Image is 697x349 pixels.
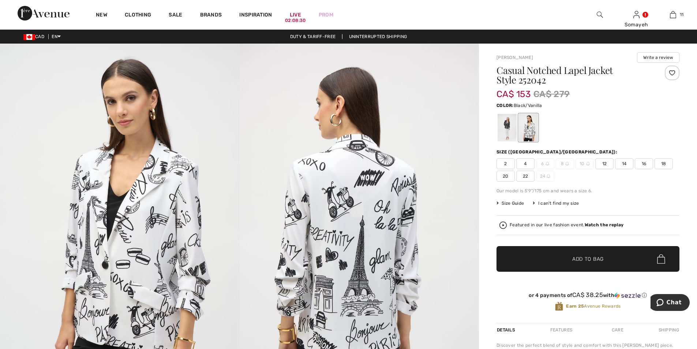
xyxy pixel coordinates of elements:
span: 12 [595,158,614,169]
img: search the website [597,10,603,19]
a: Clothing [125,12,151,19]
img: My Bag [670,10,676,19]
img: ring-m.svg [546,162,549,166]
span: 20 [496,171,515,182]
img: ring-m.svg [547,174,550,178]
div: I can't find my size [533,200,579,207]
button: Add to Bag [496,246,679,272]
a: New [96,12,107,19]
img: Watch the replay [499,222,507,229]
span: CA$ 38.25 [572,291,603,298]
span: 14 [615,158,633,169]
div: Vanilla/Black [519,114,538,141]
span: 4 [516,158,535,169]
span: 10 [576,158,594,169]
img: ring-m.svg [565,162,569,166]
h1: Casual Notched Lapel Jacket Style 252042 [496,66,649,85]
img: Bag.svg [657,254,665,264]
span: Avenue Rewards [566,303,621,309]
div: Size ([GEOGRAPHIC_DATA]/[GEOGRAPHIC_DATA]): [496,149,619,155]
a: 11 [655,10,691,19]
span: Black/Vanilla [514,103,542,108]
button: Write a review [637,52,679,63]
div: Care [606,323,630,337]
a: Brands [200,12,222,19]
div: Features [544,323,578,337]
span: 8 [556,158,574,169]
span: CA$ 153 [496,82,531,99]
img: Sezzle [614,292,641,299]
span: CAD [23,34,47,39]
span: 22 [516,171,535,182]
span: 16 [635,158,653,169]
span: EN [52,34,61,39]
div: or 4 payments ofCA$ 38.25withSezzle Click to learn more about Sezzle [496,292,679,301]
iframe: Opens a widget where you can chat to one of our agents [651,294,690,312]
div: 02:08:30 [285,17,306,24]
div: Details [496,323,517,337]
span: CA$ 279 [533,88,570,101]
a: Live02:08:30 [290,11,301,19]
a: Prom [319,11,333,19]
div: Black/Vanilla [498,114,517,141]
a: Sign In [633,11,640,18]
strong: Earn 25 [566,304,584,309]
div: or 4 payments of with [496,292,679,299]
a: [PERSON_NAME] [496,55,533,60]
span: 2 [496,158,515,169]
span: 24 [536,171,554,182]
span: 18 [655,158,673,169]
img: 1ère Avenue [18,6,70,21]
span: Color: [496,103,514,108]
img: My Info [633,10,640,19]
span: Add to Bag [572,255,604,263]
span: 11 [680,11,684,18]
strong: Watch the replay [585,222,624,227]
a: Sale [169,12,182,19]
span: Inspiration [239,12,272,19]
div: Featured in our live fashion event. [510,223,623,227]
img: ring-m.svg [586,162,590,166]
div: Somayeh [618,21,654,29]
span: Size Guide [496,200,524,207]
div: Our model is 5'9"/175 cm and wears a size 6. [496,188,679,194]
img: Canadian Dollar [23,34,35,40]
div: Shipping [657,323,679,337]
span: 6 [536,158,554,169]
img: Avenue Rewards [555,301,563,311]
